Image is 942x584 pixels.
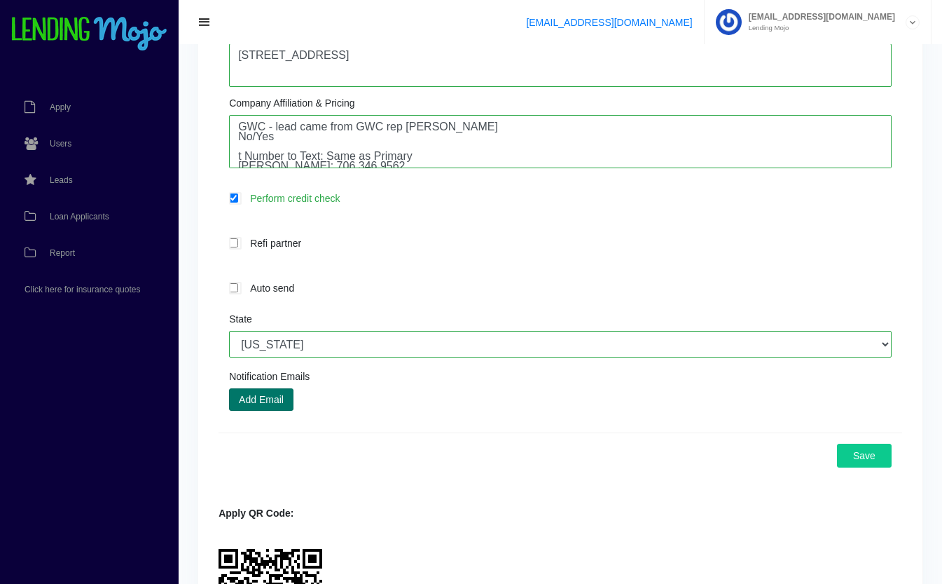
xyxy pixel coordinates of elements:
[243,280,892,296] label: Auto send
[229,314,252,324] label: State
[229,388,293,411] button: Add Email
[742,13,895,21] span: [EMAIL_ADDRESS][DOMAIN_NAME]
[11,17,168,52] img: logo-small.png
[219,506,902,521] div: Apply QR Code:
[837,444,892,468] button: Save
[50,176,73,184] span: Leads
[229,115,892,168] textarea: GWC - lead came from GWC rep [PERSON_NAME] No/Yes t Number to Text: Same as Primary [PERSON_NAME]...
[243,235,892,251] label: Refi partner
[229,43,892,87] textarea: [STREET_ADDRESS]
[229,372,310,381] label: Notification Emails
[50,103,71,111] span: Apply
[50,249,75,257] span: Report
[50,212,109,221] span: Loan Applicants
[716,9,742,35] img: Profile image
[742,25,895,32] small: Lending Mojo
[50,140,71,148] span: Users
[526,17,692,28] a: [EMAIL_ADDRESS][DOMAIN_NAME]
[243,190,892,206] label: Perform credit check
[25,285,140,294] span: Click here for insurance quotes
[229,98,355,108] label: Company Affiliation & Pricing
